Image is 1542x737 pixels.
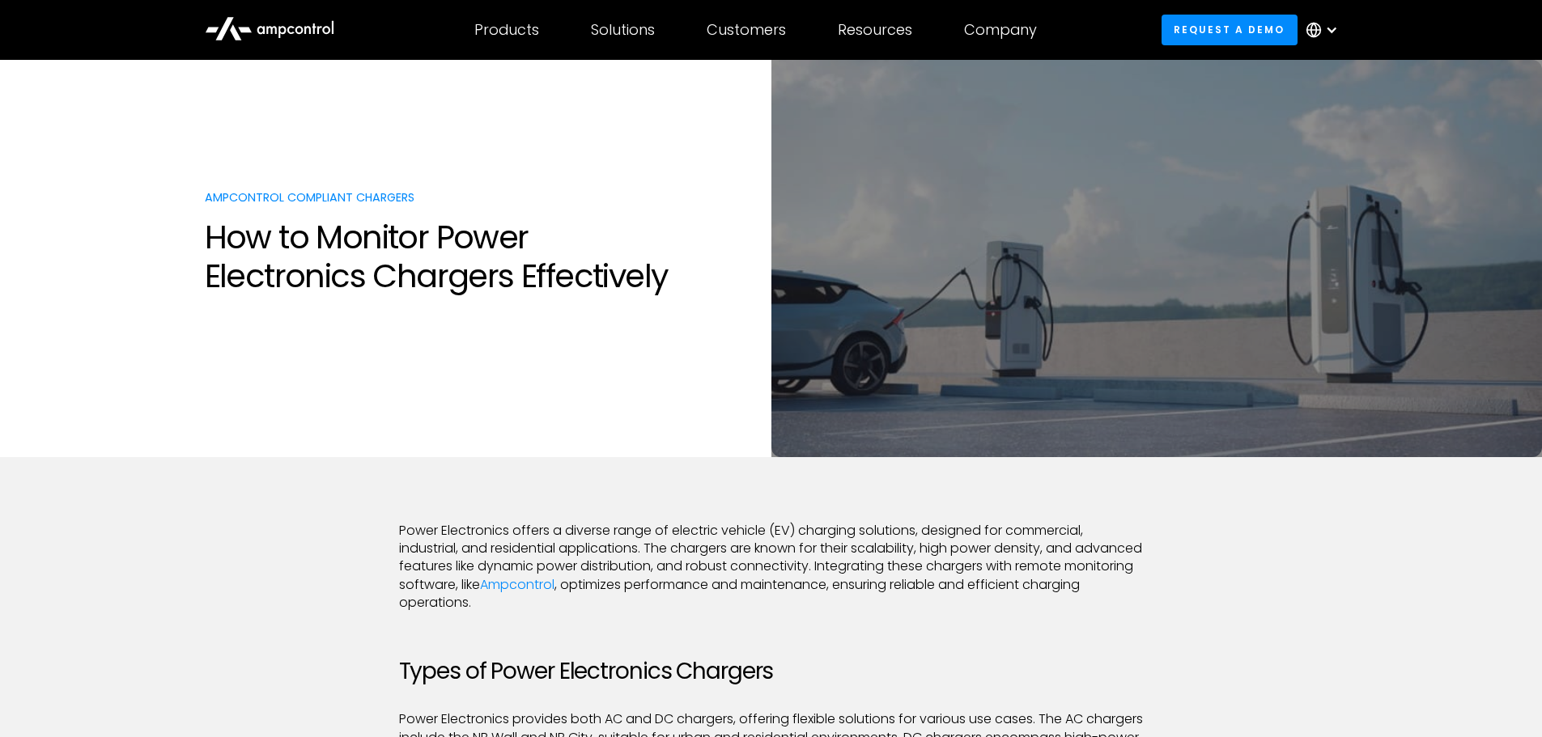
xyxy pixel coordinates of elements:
[205,189,755,205] p: Ampcontrol compliant chargers
[964,21,1037,39] div: Company
[591,21,655,39] div: Solutions
[474,21,539,39] div: Products
[205,218,755,295] h1: How to Monitor Power Electronics Chargers Effectively
[1162,15,1298,44] a: Request a demo
[480,575,554,594] a: Ampcontrol
[838,21,912,39] div: Resources
[707,21,786,39] div: Customers
[399,522,1144,612] p: Power Electronics offers a diverse range of electric vehicle (EV) charging solutions, designed fo...
[399,658,1144,685] h2: Types of Power Electronics Chargers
